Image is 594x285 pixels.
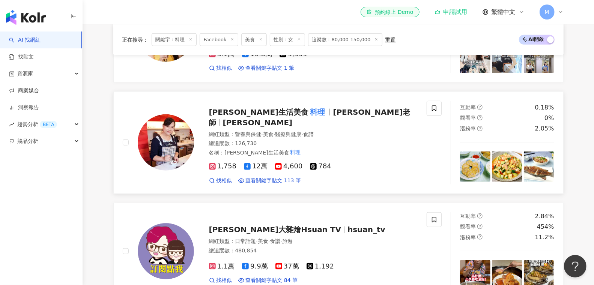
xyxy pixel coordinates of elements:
[275,262,299,270] span: 37萬
[282,238,293,244] span: 旅遊
[209,262,235,270] span: 1.1萬
[535,124,554,133] div: 2.05%
[209,108,309,117] span: [PERSON_NAME]生活美食
[246,277,298,284] span: 查看關鍵字貼文 84 筆
[460,115,476,121] span: 觀看率
[209,64,232,72] a: 找相似
[460,234,476,240] span: 漲粉率
[209,247,418,255] div: 總追蹤數 ： 480,854
[537,223,554,231] div: 454%
[9,122,14,127] span: rise
[303,131,314,137] span: 食譜
[209,108,411,127] span: [PERSON_NAME]老師
[6,10,46,25] img: logo
[460,223,476,229] span: 觀看率
[209,131,418,138] div: 網紅類型 ：
[477,126,483,131] span: question-circle
[209,277,232,284] a: 找相似
[289,148,302,157] mark: 料理
[535,212,554,220] div: 2.84%
[270,238,280,244] span: 食譜
[217,277,232,284] span: 找相似
[270,33,305,46] span: 性別：女
[258,238,268,244] span: 美食
[244,162,268,170] span: 12萬
[460,151,490,182] img: post-image
[256,238,258,244] span: ·
[200,33,238,46] span: Facebook
[9,87,39,94] a: 商案媒合
[246,177,301,184] span: 查看關鍵字貼文 113 筆
[460,43,490,73] img: post-image
[492,151,522,182] img: post-image
[9,53,34,61] a: 找貼文
[238,64,295,72] a: 查看關鍵字貼文 1 筆
[242,262,268,270] span: 9.9萬
[492,43,522,73] img: post-image
[209,162,237,170] span: 1,758
[209,177,232,184] a: 找相似
[235,238,256,244] span: 日常話題
[535,233,554,241] div: 11.2%
[268,238,270,244] span: ·
[275,131,301,137] span: 醫療與健康
[217,177,232,184] span: 找相似
[263,131,274,137] span: 美食
[492,8,516,16] span: 繁體中文
[280,238,282,244] span: ·
[275,162,303,170] span: 4,600
[209,140,418,147] div: 總追蹤數 ： 126,730
[460,104,476,110] span: 互動率
[138,223,194,279] img: KOL Avatar
[524,151,554,182] img: post-image
[564,255,586,277] iframe: Help Scout Beacon - Open
[17,133,38,150] span: 競品分析
[477,224,483,229] span: question-circle
[235,131,262,137] span: 營養與保健
[209,148,302,157] span: 名稱 ：
[347,225,385,234] span: hsuan_tv
[152,33,197,46] span: 關鍵字：料理
[241,33,267,46] span: 美食
[223,118,293,127] span: [PERSON_NAME]
[544,8,549,16] span: M
[246,64,295,72] span: 查看關鍵字貼文 1 筆
[308,33,382,46] span: 追蹤數：80,000-150,000
[138,114,194,171] img: KOL Avatar
[477,234,483,240] span: question-circle
[122,36,149,42] span: 正在搜尋 ：
[307,262,334,270] span: 1,192
[113,91,564,194] a: KOL Avatar[PERSON_NAME]生活美食料理[PERSON_NAME]老師[PERSON_NAME]網紅類型：營養與保健·美食·醫療與健康·食譜總追蹤數：126,730名稱：[PE...
[524,43,554,73] img: post-image
[17,65,33,82] span: 資源庫
[477,213,483,219] span: question-circle
[274,131,275,137] span: ·
[40,121,57,128] div: BETA
[544,114,554,122] div: 0%
[209,225,341,234] span: [PERSON_NAME]大雜燴Hsuan TV
[477,105,483,110] span: question-circle
[435,8,468,16] a: 申請試用
[308,106,326,118] mark: 料理
[217,64,232,72] span: 找相似
[9,36,41,44] a: searchAI 找網紅
[460,126,476,132] span: 漲粉率
[460,213,476,219] span: 互動率
[17,116,57,133] span: 趨勢分析
[477,115,483,120] span: question-circle
[9,104,39,111] a: 洞察報告
[535,103,554,112] div: 0.18%
[385,36,396,42] div: 重置
[238,277,298,284] a: 查看關鍵字貼文 84 筆
[262,131,263,137] span: ·
[310,162,331,170] span: 784
[301,131,303,137] span: ·
[225,150,289,156] span: [PERSON_NAME]生活美食
[238,177,301,184] a: 查看關鍵字貼文 113 筆
[367,8,413,16] div: 預約線上 Demo
[209,238,418,245] div: 網紅類型 ：
[361,7,419,17] a: 預約線上 Demo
